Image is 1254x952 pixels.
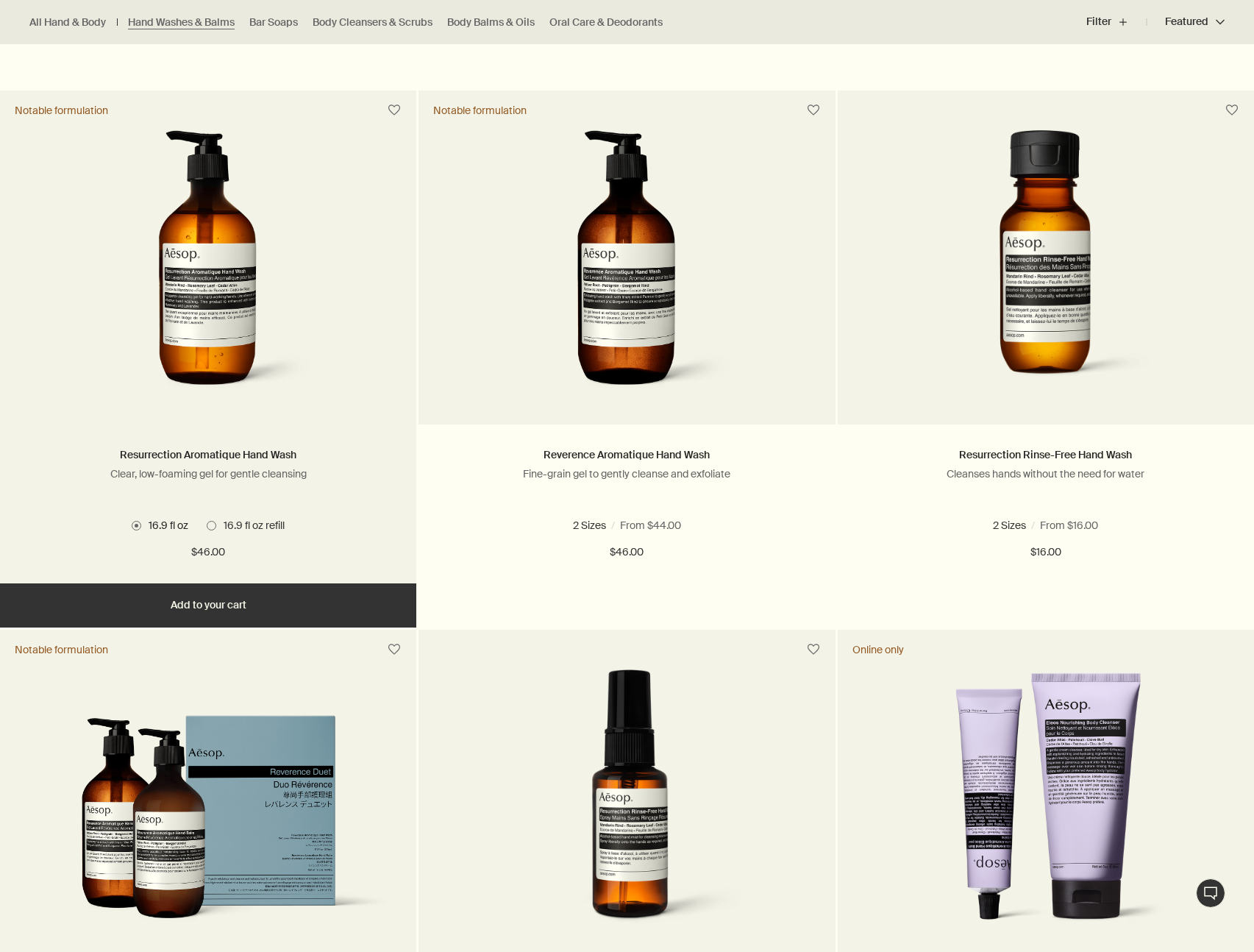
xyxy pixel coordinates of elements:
span: 16.9 fl oz [560,519,607,532]
div: Online only [852,643,904,656]
div: Notable formulation [15,643,108,656]
img: Eleos Nourishing Body Cleanser and Eleos Aromatique Hand Balm. [926,669,1166,942]
button: Filter [1086,4,1147,40]
a: Reverence Aromatique Hand Wash [544,448,710,461]
a: Resurrection Rinse-Free Hand Wash [959,448,1132,461]
img: Reverence Aromatique Hand Wash with pump [517,130,737,402]
div: Notable formulation [433,104,527,117]
div: Notable formulation [15,104,108,117]
span: $46.00 [610,544,644,561]
span: 16.9 fl oz refill [216,519,285,532]
a: Oral Care & Deodorants [549,15,663,29]
p: Fine-grain gel to gently cleanse and exfoliate [441,467,813,480]
img: resurrection rinse free mist in amber spray bottle [494,669,761,942]
a: Reverence Aromatique Hand Wash with pump [418,130,835,425]
span: $16.00 [1030,544,1061,561]
span: 16.9 fl oz [141,519,188,532]
button: Featured [1147,4,1225,40]
a: Hand Washes & Balms [128,15,235,29]
a: Resurrection Aromatique Hand Wash [120,448,296,461]
img: Resurrection Rinse-Free Hand Wash in amber plastic bottle [906,130,1185,402]
span: 16.9 fl oz refill [635,519,703,532]
img: Resurrection Aromatique Hand Wash with pump [99,130,318,402]
span: 1.6 fl oz [993,519,1033,532]
a: Body Cleansers & Scrubs [313,15,432,29]
a: Body Balms & Oils [447,15,535,29]
p: Cleanses hands without the need for water [860,467,1232,480]
img: Reverence Duet in outer carton [22,715,394,941]
button: Save to cabinet [381,97,407,124]
a: Resurrection Rinse-Free Hand Wash in amber plastic bottle [838,130,1254,425]
a: All Hand & Body [29,15,106,29]
button: Save to cabinet [1219,97,1245,124]
a: Bar Soaps [249,15,298,29]
button: Live Assistance [1196,878,1225,908]
p: Clear, low-foaming gel for gentle cleansing [22,467,394,480]
span: 16.9 fl oz [1061,519,1108,532]
button: Save to cabinet [381,636,407,663]
span: $46.00 [191,544,225,561]
button: Save to cabinet [800,97,827,124]
button: Save to cabinet [800,636,827,663]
